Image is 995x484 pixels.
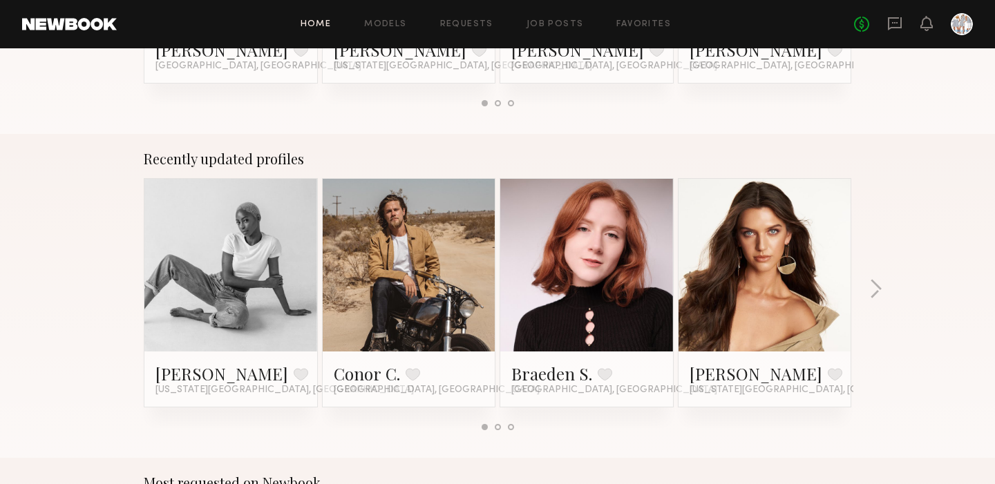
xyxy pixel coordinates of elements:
span: [GEOGRAPHIC_DATA], [GEOGRAPHIC_DATA] [155,61,361,72]
a: Conor C. [334,362,400,385]
span: [GEOGRAPHIC_DATA], [GEOGRAPHIC_DATA] [511,61,717,72]
span: [GEOGRAPHIC_DATA], [GEOGRAPHIC_DATA] [690,61,895,72]
span: [US_STATE][GEOGRAPHIC_DATA], [GEOGRAPHIC_DATA] [334,61,592,72]
span: [US_STATE][GEOGRAPHIC_DATA], [GEOGRAPHIC_DATA] [155,385,414,396]
a: Job Posts [527,20,584,29]
span: [GEOGRAPHIC_DATA], [GEOGRAPHIC_DATA] [511,385,717,396]
a: Braeden S. [511,362,592,385]
a: Requests [440,20,493,29]
span: [GEOGRAPHIC_DATA], [GEOGRAPHIC_DATA] [334,385,540,396]
a: [PERSON_NAME] [690,39,822,61]
span: [US_STATE][GEOGRAPHIC_DATA], [GEOGRAPHIC_DATA] [690,385,948,396]
a: [PERSON_NAME] [334,39,466,61]
a: Favorites [616,20,671,29]
div: Recently updated profiles [144,151,851,167]
a: [PERSON_NAME] [690,362,822,385]
a: Models [364,20,406,29]
a: [PERSON_NAME] [511,39,644,61]
a: [PERSON_NAME] [155,362,288,385]
a: Home [301,20,332,29]
a: [PERSON_NAME] [155,39,288,61]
